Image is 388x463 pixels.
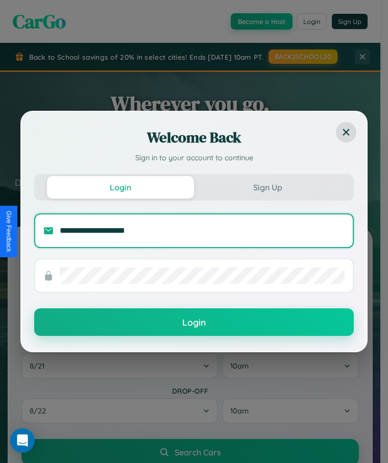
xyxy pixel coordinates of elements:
[34,308,354,336] button: Login
[5,211,12,252] div: Give Feedback
[10,428,35,453] div: Open Intercom Messenger
[34,153,354,164] p: Sign in to your account to continue
[194,176,341,199] button: Sign Up
[34,127,354,148] h2: Welcome Back
[47,176,194,199] button: Login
